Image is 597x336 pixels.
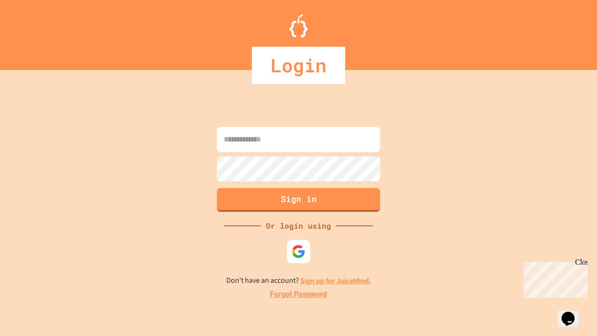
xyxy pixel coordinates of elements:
iframe: chat widget [558,299,588,327]
img: google-icon.svg [292,245,305,259]
a: Forgot Password [270,289,327,300]
iframe: chat widget [520,258,588,298]
p: Don't have an account? [226,275,371,287]
div: Chat with us now!Close [4,4,64,59]
div: Or login using [261,220,336,231]
button: Sign in [217,188,380,212]
div: Login [252,47,345,84]
img: Logo.svg [289,14,308,37]
a: Sign up for JuiceMind. [300,276,371,286]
